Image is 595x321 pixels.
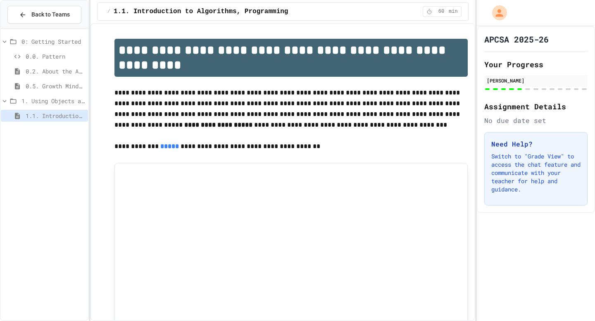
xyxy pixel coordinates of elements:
span: 0.5. Growth Mindset [26,82,85,90]
h2: Your Progress [484,59,588,70]
span: 0.0. Pattern [26,52,85,61]
span: 60 [435,8,448,15]
span: / [107,8,110,15]
div: [PERSON_NAME] [487,77,585,84]
h3: Need Help? [491,139,581,149]
p: Switch to "Grade View" to access the chat feature and communicate with your teacher for help and ... [491,152,581,194]
span: 0: Getting Started [21,37,85,46]
span: 0.2. About the AP CSA Exam [26,67,85,76]
span: min [449,8,458,15]
h2: Assignment Details [484,101,588,112]
h1: APCSA 2025-26 [484,33,549,45]
button: Back to Teams [7,6,81,24]
div: No due date set [484,116,588,125]
div: My Account [483,3,509,22]
span: 1.1. Introduction to Algorithms, Programming, and Compilers [114,7,348,17]
span: 1. Using Objects and Methods [21,97,85,105]
span: 1.1. Introduction to Algorithms, Programming, and Compilers [26,111,85,120]
span: Back to Teams [31,10,70,19]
